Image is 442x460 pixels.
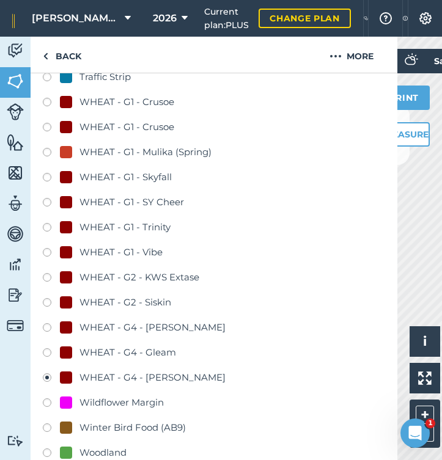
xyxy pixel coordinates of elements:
[403,11,408,26] img: svg+xml;base64,PHN2ZyB4bWxucz0iaHR0cDovL3d3dy53My5vcmcvMjAwMC9zdmciIHdpZHRoPSIxNyIgaGVpZ2h0PSIxNy...
[7,194,24,213] img: svg+xml;base64,PD94bWwgdmVyc2lvbj0iMS4wIiBlbmNvZGluZz0idXRmLTgiPz4KPCEtLSBHZW5lcmF0b3I6IEFkb2JlIE...
[418,371,432,385] img: Four arrows, one pointing top left, one top right, one bottom right and the last bottom left
[418,12,433,24] img: A cog icon
[153,11,177,26] span: 2026
[79,345,176,360] div: WHEAT - G4 - Gleam
[7,72,24,90] img: svg+xml;base64,PHN2ZyB4bWxucz0iaHR0cDovL3d3dy53My5vcmcvMjAwMC9zdmciIHdpZHRoPSI1NiIgaGVpZ2h0PSI2MC...
[306,37,397,73] button: More
[79,120,174,134] div: WHEAT - G1 - Crusoe
[410,326,440,357] button: i
[330,49,342,64] img: svg+xml;base64,PHN2ZyB4bWxucz0iaHR0cDovL3d3dy53My5vcmcvMjAwMC9zdmciIHdpZHRoPSIyMCIgaGVpZ2h0PSIyNC...
[32,11,120,26] span: [PERSON_NAME] Hayleys Partnership
[79,445,127,460] div: Woodland
[79,195,184,210] div: WHEAT - G1 - SY Cheer
[79,145,212,159] div: WHEAT - G1 - Mulika (Spring)
[79,70,131,84] div: Traffic Strip
[378,12,393,24] img: A question mark icon
[79,245,163,260] div: WHEAT - G1 - Vibe
[7,317,24,334] img: svg+xml;base64,PD94bWwgdmVyc2lvbj0iMS4wIiBlbmNvZGluZz0idXRmLTgiPz4KPCEtLSBHZW5lcmF0b3I6IEFkb2JlIE...
[79,95,174,109] div: WHEAT - G1 - Crusoe
[204,5,249,32] span: Current plan : PLUS
[79,270,199,285] div: WHEAT - G2 - KWS Extase
[7,286,24,304] img: svg+xml;base64,PD94bWwgdmVyc2lvbj0iMS4wIiBlbmNvZGluZz0idXRmLTgiPz4KPCEtLSBHZW5lcmF0b3I6IEFkb2JlIE...
[364,16,369,20] img: Two speech bubbles overlapping with the left bubble in the forefront
[79,395,164,410] div: Wildflower Margin
[79,370,226,385] div: WHEAT - G4 - [PERSON_NAME]
[43,49,48,64] img: svg+xml;base64,PHN2ZyB4bWxucz0iaHR0cDovL3d3dy53My5vcmcvMjAwMC9zdmciIHdpZHRoPSI5IiBoZWlnaHQ9IjI0Ii...
[7,255,24,274] img: svg+xml;base64,PD94bWwgdmVyc2lvbj0iMS4wIiBlbmNvZGluZz0idXRmLTgiPz4KPCEtLSBHZW5lcmF0b3I6IEFkb2JlIE...
[416,406,434,424] button: +
[79,170,172,184] div: WHEAT - G1 - Skyfall
[423,334,427,349] span: i
[7,225,24,243] img: svg+xml;base64,PD94bWwgdmVyc2lvbj0iMS4wIiBlbmNvZGluZz0idXRmLTgiPz4KPCEtLSBHZW5lcmF0b3I6IEFkb2JlIE...
[79,320,226,335] div: WHEAT - G4 - [PERSON_NAME]
[7,103,24,120] img: svg+xml;base64,PD94bWwgdmVyc2lvbj0iMS4wIiBlbmNvZGluZz0idXRmLTgiPz4KPCEtLSBHZW5lcmF0b3I6IEFkb2JlIE...
[398,49,422,73] img: svg+xml;base64,PD94bWwgdmVyc2lvbj0iMS4wIiBlbmNvZGluZz0idXRmLTgiPz4KPCEtLSBHZW5lcmF0b3I6IEFkb2JlIE...
[79,295,171,310] div: WHEAT - G2 - Siskin
[259,9,351,28] a: Change plan
[7,42,24,60] img: svg+xml;base64,PD94bWwgdmVyc2lvbj0iMS4wIiBlbmNvZGluZz0idXRmLTgiPz4KPCEtLSBHZW5lcmF0b3I6IEFkb2JlIE...
[79,220,171,235] div: WHEAT - G1 - Trinity
[425,418,435,428] span: 1
[7,164,24,182] img: svg+xml;base64,PHN2ZyB4bWxucz0iaHR0cDovL3d3dy53My5vcmcvMjAwMC9zdmciIHdpZHRoPSI1NiIgaGVpZ2h0PSI2MC...
[7,435,24,447] img: svg+xml;base64,PD94bWwgdmVyc2lvbj0iMS4wIiBlbmNvZGluZz0idXRmLTgiPz4KPCEtLSBHZW5lcmF0b3I6IEFkb2JlIE...
[7,133,24,152] img: svg+xml;base64,PHN2ZyB4bWxucz0iaHR0cDovL3d3dy53My5vcmcvMjAwMC9zdmciIHdpZHRoPSI1NiIgaGVpZ2h0PSI2MC...
[79,420,186,435] div: Winter Bird Food (AB9)
[31,37,94,73] a: Back
[12,9,15,28] img: fieldmargin Logo
[400,418,430,448] iframe: Intercom live chat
